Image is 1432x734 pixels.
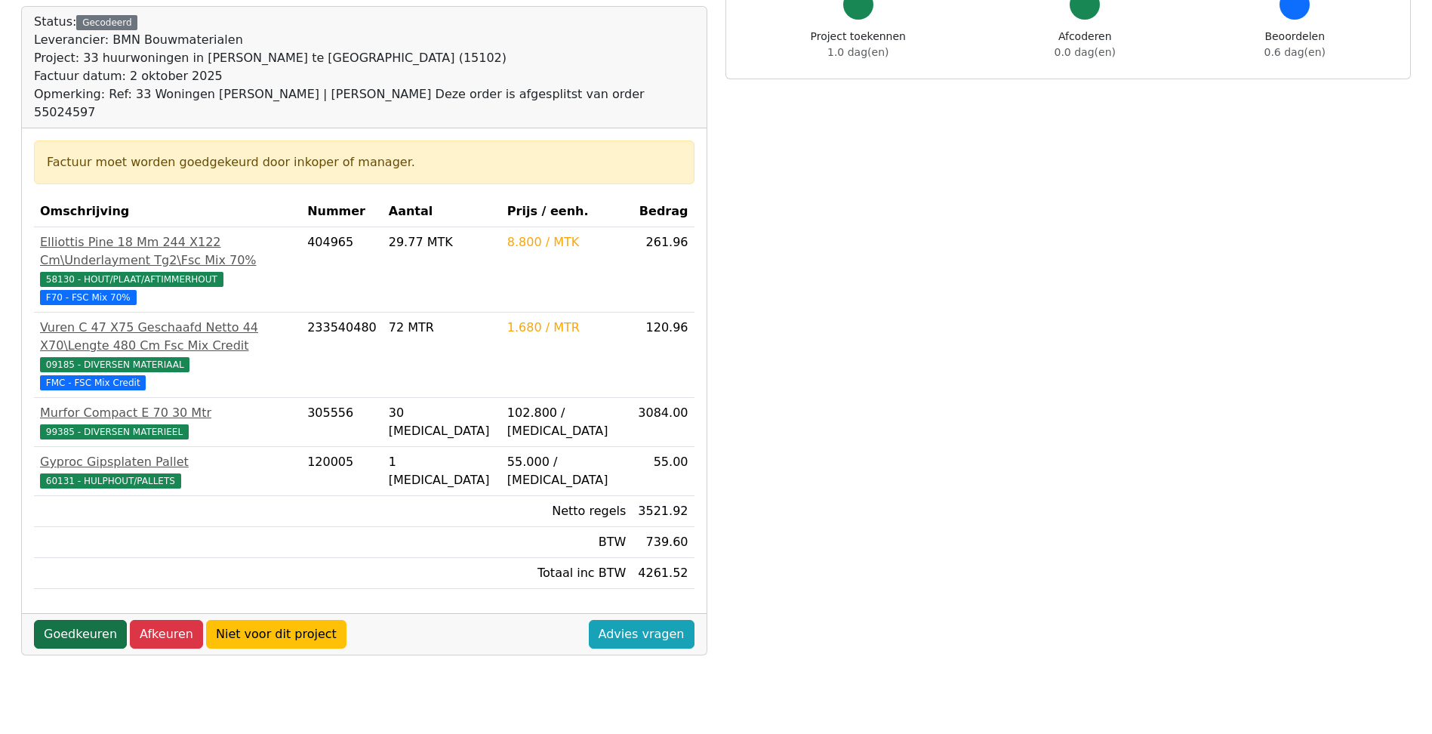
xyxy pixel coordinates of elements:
[130,620,203,649] a: Afkeuren
[301,313,383,398] td: 233540480
[632,313,694,398] td: 120.96
[501,527,632,558] td: BTW
[389,404,495,440] div: 30 [MEDICAL_DATA]
[40,357,189,372] span: 09185 - DIVERSEN MATERIAAL
[501,496,632,527] td: Netto regels
[507,319,626,337] div: 1.680 / MTR
[301,398,383,447] td: 305556
[40,319,295,355] div: Vuren C 47 X75 Geschaafd Netto 44 X70\Lengte 480 Cm Fsc Mix Credit
[389,453,495,489] div: 1 [MEDICAL_DATA]
[501,196,632,227] th: Prijs / eenh.
[1055,29,1116,60] div: Afcoderen
[389,319,495,337] div: 72 MTR
[501,558,632,589] td: Totaal inc BTW
[632,196,694,227] th: Bedrag
[40,319,295,391] a: Vuren C 47 X75 Geschaafd Netto 44 X70\Lengte 480 Cm Fsc Mix Credit09185 - DIVERSEN MATERIAAL FMC ...
[40,233,295,306] a: Elliottis Pine 18 Mm 244 X122 Cm\Underlayment Tg2\Fsc Mix 70%58130 - HOUT/PLAAT/AFTIMMERHOUT F70 ...
[1264,46,1326,58] span: 0.6 dag(en)
[40,404,295,422] div: Murfor Compact E 70 30 Mtr
[507,453,626,489] div: 55.000 / [MEDICAL_DATA]
[34,620,127,649] a: Goedkeuren
[34,85,694,122] div: Opmerking: Ref: 33 Woningen [PERSON_NAME] | [PERSON_NAME] Deze order is afgesplitst van order 550...
[632,398,694,447] td: 3084.00
[507,404,626,440] div: 102.800 / [MEDICAL_DATA]
[40,404,295,440] a: Murfor Compact E 70 30 Mtr99385 - DIVERSEN MATERIEEL
[301,447,383,496] td: 120005
[632,496,694,527] td: 3521.92
[206,620,346,649] a: Niet voor dit project
[40,424,189,439] span: 99385 - DIVERSEN MATERIEEL
[1055,46,1116,58] span: 0.0 dag(en)
[811,29,906,60] div: Project toekennen
[34,196,301,227] th: Omschrijving
[34,49,694,67] div: Project: 33 huurwoningen in [PERSON_NAME] te [GEOGRAPHIC_DATA] (15102)
[76,15,137,30] div: Gecodeerd
[301,227,383,313] td: 404965
[632,558,694,589] td: 4261.52
[632,227,694,313] td: 261.96
[632,527,694,558] td: 739.60
[827,46,888,58] span: 1.0 dag(en)
[40,290,137,305] span: F70 - FSC Mix 70%
[507,233,626,251] div: 8.800 / MTK
[301,196,383,227] th: Nummer
[40,453,295,489] a: Gyproc Gipsplaten Pallet60131 - HULPHOUT/PALLETS
[47,153,682,171] div: Factuur moet worden goedgekeurd door inkoper of manager.
[34,67,694,85] div: Factuur datum: 2 oktober 2025
[40,375,146,390] span: FMC - FSC Mix Credit
[589,620,694,649] a: Advies vragen
[40,453,295,471] div: Gyproc Gipsplaten Pallet
[389,233,495,251] div: 29.77 MTK
[40,233,295,270] div: Elliottis Pine 18 Mm 244 X122 Cm\Underlayment Tg2\Fsc Mix 70%
[40,272,223,287] span: 58130 - HOUT/PLAAT/AFTIMMERHOUT
[34,13,694,122] div: Status:
[1264,29,1326,60] div: Beoordelen
[40,473,181,489] span: 60131 - HULPHOUT/PALLETS
[383,196,501,227] th: Aantal
[34,31,694,49] div: Leverancier: BMN Bouwmaterialen
[632,447,694,496] td: 55.00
